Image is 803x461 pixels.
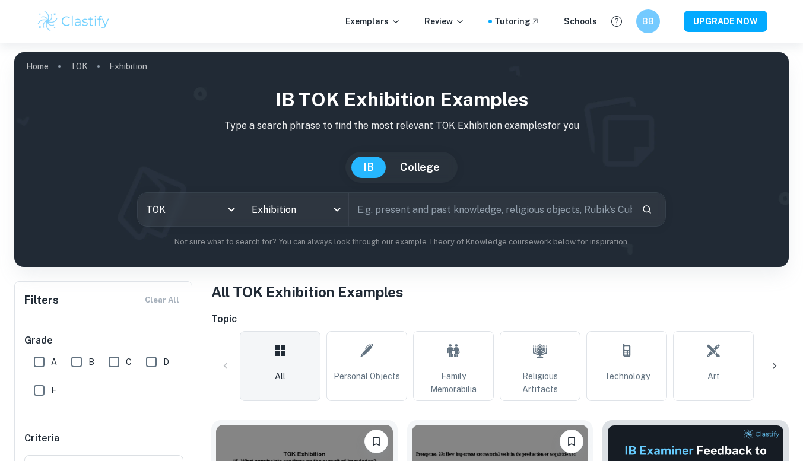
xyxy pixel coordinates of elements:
a: TOK [70,58,88,75]
button: Bookmark [560,430,583,453]
h1: All TOK Exhibition Examples [211,281,789,303]
div: TOK [138,193,243,226]
span: A [51,355,57,368]
button: IB [351,157,386,178]
span: E [51,384,56,397]
span: Personal Objects [334,370,400,383]
div: Exhibition [243,193,348,226]
h6: Criteria [24,431,59,446]
span: D [163,355,169,368]
img: Clastify logo [36,9,112,33]
button: Search [637,199,657,220]
p: Exhibition [109,60,147,73]
p: Type a search phrase to find the most relevant TOK Exhibition examples for you [24,119,779,133]
a: Home [26,58,49,75]
span: C [126,355,132,368]
button: UPGRADE NOW [684,11,767,32]
span: Religious Artifacts [505,370,575,396]
span: Family Memorabilia [418,370,488,396]
p: Review [424,15,465,28]
a: Schools [564,15,597,28]
span: Technology [604,370,650,383]
button: Help and Feedback [607,11,627,31]
img: profile cover [14,52,789,267]
span: All [275,370,285,383]
button: BB [636,9,660,33]
h6: Filters [24,292,59,309]
a: Tutoring [494,15,540,28]
h6: BB [641,15,655,28]
span: B [88,355,94,368]
button: Bookmark [364,430,388,453]
p: Not sure what to search for? You can always look through our example Theory of Knowledge coursewo... [24,236,779,248]
button: College [388,157,452,178]
h6: Topic [211,312,789,326]
span: Art [707,370,720,383]
input: E.g. present and past knowledge, religious objects, Rubik's Cube... [349,193,632,226]
p: Exemplars [345,15,401,28]
h6: Grade [24,333,183,348]
h1: IB TOK Exhibition examples [24,85,779,114]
